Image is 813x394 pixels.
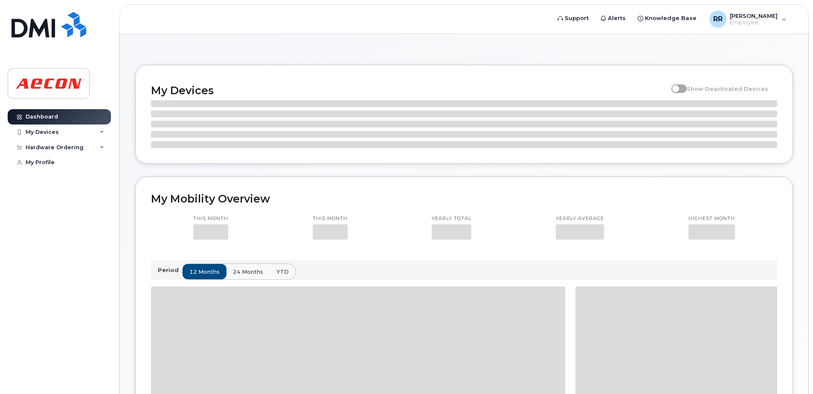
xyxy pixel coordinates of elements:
span: Show Deactivated Devices [687,85,768,92]
p: This month [193,215,228,222]
p: Yearly average [556,215,604,222]
p: Highest month [688,215,735,222]
input: Show Deactivated Devices [671,81,678,87]
h2: My Mobility Overview [151,192,777,205]
span: 24 months [233,268,263,276]
h2: My Devices [151,84,667,97]
span: YTD [276,268,289,276]
p: Period [158,266,182,274]
p: This month [313,215,348,222]
p: Yearly total [432,215,471,222]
